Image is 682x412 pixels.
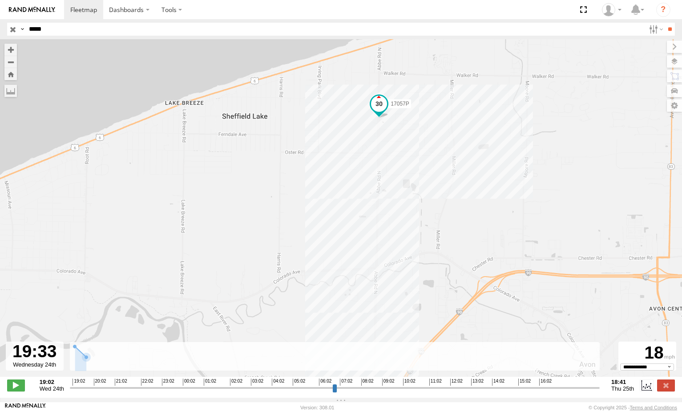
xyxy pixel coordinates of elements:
[115,379,127,386] span: 21:02
[539,379,552,386] span: 16:02
[141,379,153,386] span: 22:02
[4,44,17,56] button: Zoom in
[19,23,26,36] label: Search Query
[450,379,463,386] span: 12:02
[73,379,85,386] span: 19:02
[667,99,682,112] label: Map Settings
[4,68,17,80] button: Zoom Home
[94,379,106,386] span: 20:02
[620,343,675,363] div: 18
[4,56,17,68] button: Zoom out
[204,379,216,386] span: 01:02
[640,379,653,391] label: Disable Chart
[382,379,395,386] span: 09:02
[251,379,263,386] span: 03:02
[340,379,352,386] span: 07:02
[599,3,625,16] div: Paul Withrow
[40,385,64,392] span: Wed 24th Sep 2025
[9,7,55,13] img: rand-logo.svg
[391,100,409,106] span: 17057P
[656,3,670,17] i: ?
[429,379,442,386] span: 11:02
[403,379,416,386] span: 10:02
[162,379,174,386] span: 23:02
[471,379,484,386] span: 13:02
[7,379,25,391] label: Play/Stop
[40,379,64,385] strong: 19:02
[293,379,305,386] span: 05:02
[492,379,504,386] span: 14:02
[611,379,634,385] strong: 18:41
[589,405,677,410] div: © Copyright 2025 -
[361,379,374,386] span: 08:02
[611,385,634,392] span: Thu 25th Sep 2025
[630,405,677,410] a: Terms and Conditions
[230,379,242,386] span: 02:02
[5,403,46,412] a: Visit our Website
[272,379,284,386] span: 04:02
[646,23,665,36] label: Search Filter Options
[319,379,331,386] span: 06:02
[300,405,334,410] div: Version: 308.01
[657,379,675,391] label: Close
[518,379,531,386] span: 15:02
[4,85,17,97] label: Measure
[183,379,195,386] span: 00:02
